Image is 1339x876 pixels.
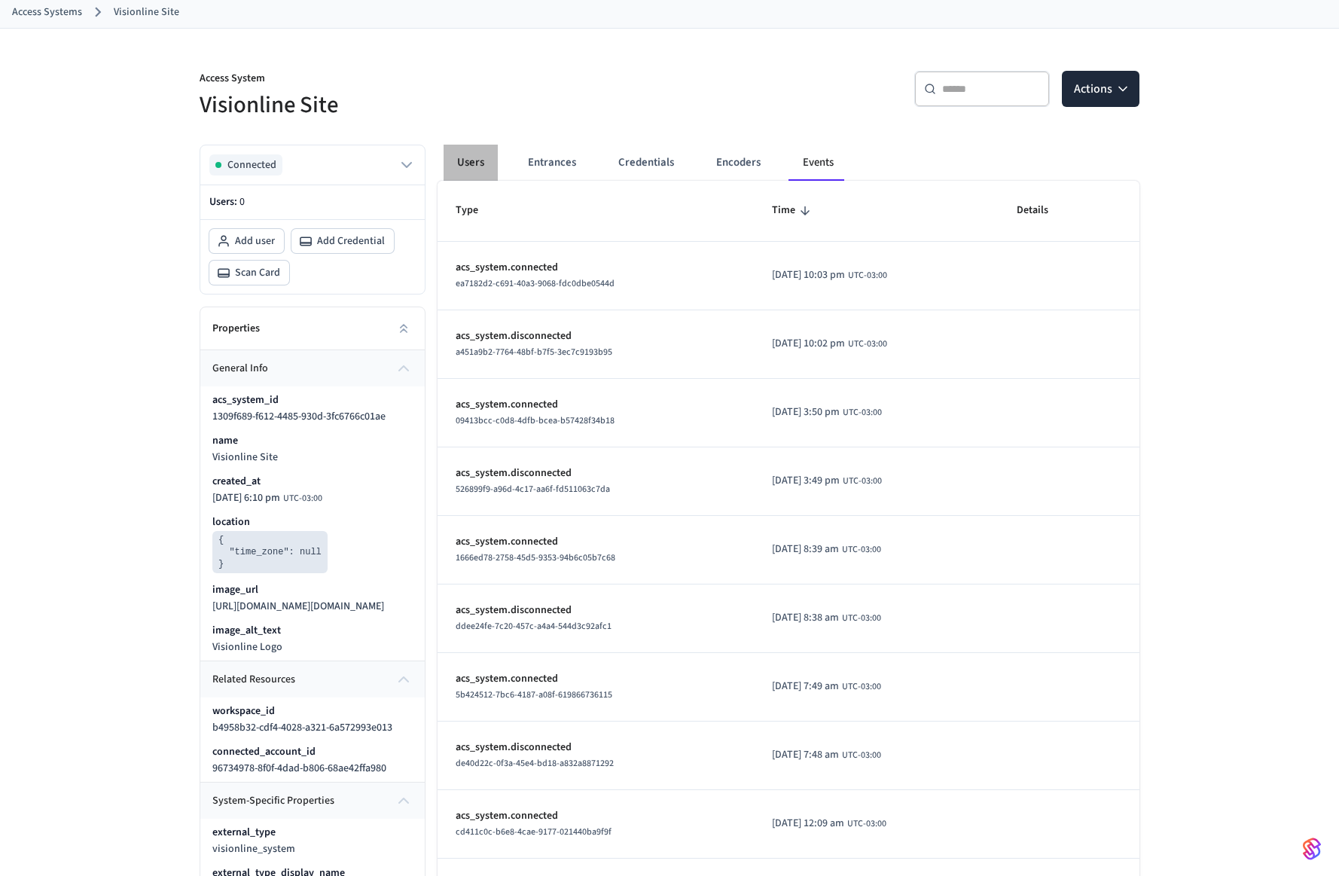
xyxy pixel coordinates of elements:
span: UTC-03:00 [842,749,881,762]
span: Add user [235,233,275,249]
span: [DATE] 8:38 am [772,610,839,626]
span: 0 [239,194,245,209]
p: connected_account_id [212,744,316,759]
span: 526899f9-a96d-4c17-aa6f-fd511063c7da [456,483,610,496]
span: Type [456,199,498,222]
span: [DATE] 12:09 am [772,816,844,832]
span: UTC-03:00 [847,817,886,831]
button: Add Credential [291,229,394,253]
button: Credentials [606,145,686,181]
p: acs_system.connected [456,534,736,550]
button: Actions [1062,71,1139,107]
div: America/Sao_Paulo [772,267,887,283]
div: general info [200,386,425,661]
button: Add user [209,229,284,253]
div: related resources [200,697,425,782]
div: America/Sao_Paulo [772,542,881,557]
button: Users [444,145,498,181]
pre: { "time_zone": null } [212,531,328,573]
span: system-specific properties [212,793,334,809]
div: America/Sao_Paulo [772,747,881,763]
span: [DATE] 10:02 pm [772,336,845,352]
span: related resources [212,672,295,688]
span: general info [212,361,268,377]
button: related resources [200,661,425,697]
span: [DATE] 6:10 pm [212,492,280,504]
span: de40d22c-0f3a-45e4-bd18-a832a8871292 [456,757,614,770]
p: acs_system_id [212,392,279,407]
span: Add Credential [317,233,385,249]
span: Scan Card [235,265,280,280]
span: 5b424512-7bc6-4187-a08f-619866736115 [456,688,612,701]
a: Visionline Site [114,5,179,20]
p: acs_system.disconnected [456,603,736,618]
p: image_url [212,582,258,597]
span: [URL][DOMAIN_NAME][DOMAIN_NAME] [212,599,384,614]
span: [DATE] 10:03 pm [772,267,845,283]
div: America/Sao_Paulo [212,492,322,505]
span: [DATE] 7:48 am [772,747,839,763]
span: 09413bcc-c0d8-4dfb-bcea-b57428f34b18 [456,414,615,427]
span: cd411c0c-b6e8-4cae-9177-021440ba9f9f [456,826,612,838]
span: UTC-03:00 [843,406,882,420]
button: system-specific properties [200,783,425,819]
p: image_alt_text [212,623,281,638]
span: ddee24fe-7c20-457c-a4a4-544d3c92afc1 [456,620,612,633]
span: [DATE] 7:49 am [772,679,839,694]
button: Scan Card [209,261,289,285]
div: America/Sao_Paulo [772,679,881,694]
span: UTC-03:00 [842,680,881,694]
p: acs_system.connected [456,808,736,824]
div: America/Sao_Paulo [772,404,882,420]
span: UTC-03:00 [283,493,322,505]
button: Encoders [704,145,773,181]
p: workspace_id [212,704,275,719]
span: Time [772,199,815,222]
span: ea7182d2-c691-40a3-9068-fdc0dbe0544d [456,277,615,290]
span: [DATE] 8:39 am [772,542,839,557]
span: Visionline Site [212,450,278,465]
span: Connected [227,157,276,172]
span: visionline_system [212,841,295,856]
p: name [212,433,238,448]
span: UTC-03:00 [842,612,881,625]
span: Visionline Logo [212,639,282,655]
span: UTC-03:00 [848,337,887,351]
span: b4958b32-cdf4-4028-a321-6a572993e013 [212,720,392,735]
h5: Visionline Site [200,90,660,121]
a: Access Systems [12,5,82,20]
p: acs_system.connected [456,260,736,276]
p: location [212,514,250,530]
div: America/Sao_Paulo [772,336,887,352]
span: 1309f689-f612-4485-930d-3fc6766c01ae [212,409,386,424]
span: [DATE] 3:50 pm [772,404,840,420]
span: UTC-03:00 [848,269,887,282]
p: Users: [209,194,416,210]
span: 1666ed78-2758-45d5-9353-94b6c05b7c68 [456,551,615,564]
button: Entrances [516,145,588,181]
p: acs_system.disconnected [456,465,736,481]
span: UTC-03:00 [842,543,881,557]
button: general info [200,350,425,386]
h2: Properties [212,321,260,336]
p: acs_system.disconnected [456,328,736,344]
div: America/Sao_Paulo [772,816,886,832]
p: Access System [200,71,660,90]
span: 96734978-8f0f-4dad-b806-68ae42ffa980 [212,761,386,776]
p: external_type [212,825,276,840]
p: acs_system.connected [456,671,736,687]
button: Connected [209,154,416,176]
p: acs_system.connected [456,397,736,413]
span: a451a9b2-7764-48bf-b7f5-3ec7c9193b95 [456,346,612,359]
img: SeamLogoGradient.69752ec5.svg [1303,837,1321,861]
div: America/Sao_Paulo [772,473,882,489]
span: Details [1017,199,1068,222]
button: Events [791,145,846,181]
p: acs_system.disconnected [456,740,736,755]
div: America/Sao_Paulo [772,610,881,626]
span: UTC-03:00 [843,475,882,488]
span: [DATE] 3:49 pm [772,473,840,489]
p: created_at [212,474,261,489]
